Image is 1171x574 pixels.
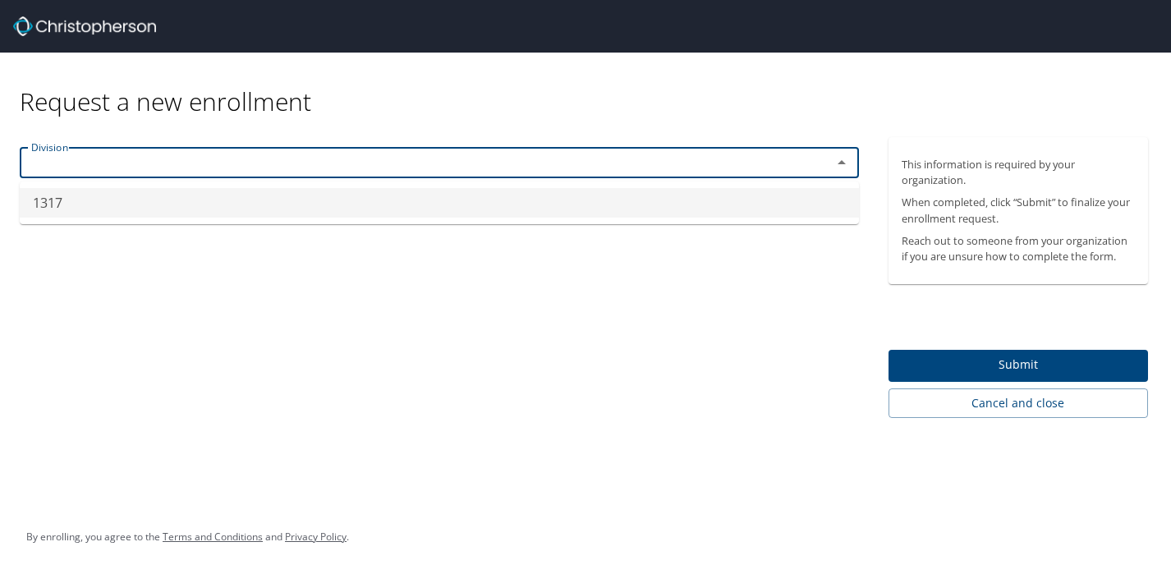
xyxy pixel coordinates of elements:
[902,393,1136,414] span: Cancel and close
[20,53,1161,117] div: Request a new enrollment
[902,195,1136,226] p: When completed, click “Submit” to finalize your enrollment request.
[163,530,263,544] a: Terms and Conditions
[830,151,853,174] button: Close
[889,388,1149,419] button: Cancel and close
[902,233,1136,264] p: Reach out to someone from your organization if you are unsure how to complete the form.
[26,517,349,558] div: By enrolling, you agree to the and .
[285,530,347,544] a: Privacy Policy
[20,188,859,218] li: 1317
[889,350,1149,382] button: Submit
[13,16,156,36] img: cbt logo
[902,355,1136,375] span: Submit
[902,157,1136,188] p: This information is required by your organization.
